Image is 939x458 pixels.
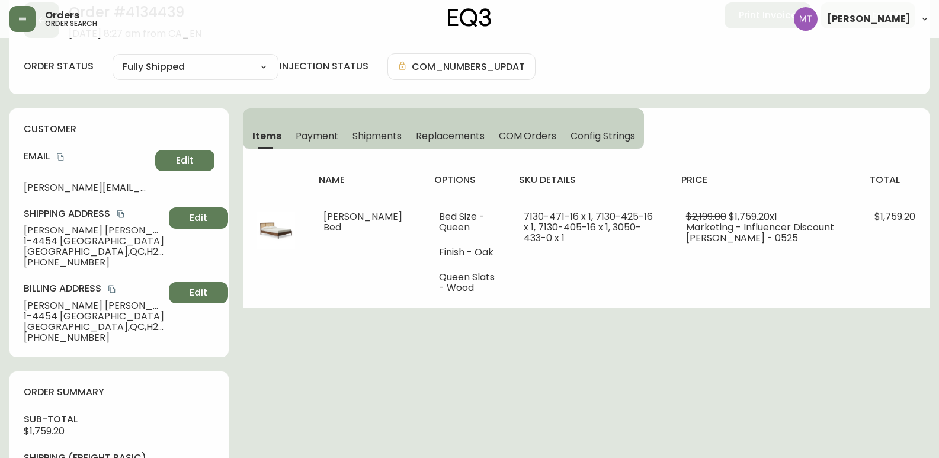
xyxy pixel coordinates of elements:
li: Bed Size - Queen [439,212,495,233]
span: Shipments [352,130,402,142]
label: order status [24,60,94,73]
span: [PERSON_NAME][EMAIL_ADDRESS][DOMAIN_NAME] [24,182,150,193]
span: 1-4454 [GEOGRAPHIC_DATA] [24,311,164,322]
span: [PERSON_NAME] [PERSON_NAME] [24,225,164,236]
span: Items [252,130,281,142]
h4: Shipping Address [24,207,164,220]
li: Finish - Oak [439,247,495,258]
span: $1,759.20 [24,424,65,438]
span: $2,199.00 [686,210,726,223]
button: copy [115,208,127,220]
h4: Email [24,150,150,163]
span: $1,759.20 [874,210,915,223]
span: $1,759.20 x 1 [729,210,777,223]
img: 397d82b7ede99da91c28605cdd79fceb [794,7,818,31]
span: [PHONE_NUMBER] [24,332,164,343]
span: [GEOGRAPHIC_DATA] , QC , H2W 2J8 , CA [24,246,164,257]
span: Payment [296,130,338,142]
span: [DATE] 8:27 am from CA_EN [69,28,201,39]
button: Edit [155,150,214,171]
span: Marketing - Influencer Discount [PERSON_NAME] - 0525 [686,220,834,245]
span: Orders [45,11,79,20]
span: 1-4454 [GEOGRAPHIC_DATA] [24,236,164,246]
button: copy [106,283,118,295]
img: logo [448,8,492,27]
h4: price [681,174,851,187]
h4: options [434,174,500,187]
h5: order search [45,20,97,27]
span: Edit [176,154,194,167]
span: [PERSON_NAME] Bed [323,210,402,234]
h4: Billing Address [24,282,164,295]
h4: customer [24,123,214,136]
span: Edit [190,212,207,225]
h4: injection status [280,60,368,73]
h4: total [870,174,920,187]
li: Queen Slats - Wood [439,272,495,293]
button: copy [55,151,66,163]
h4: sub-total [24,413,214,426]
img: 0c07ef8b-5122-4303-ba88-df0ccde9c459Optional[7130-471-425-405-13-Walnut-Front-Angle-LP.jpg].jpg [257,212,295,249]
button: Edit [169,207,228,229]
span: COM Orders [499,130,557,142]
span: Edit [190,286,207,299]
span: [PERSON_NAME] [827,14,911,24]
span: [PHONE_NUMBER] [24,257,164,268]
span: Config Strings [571,130,634,142]
span: 7130-471-16 x 1, 7130-425-16 x 1, 7130-405-16 x 1, 3050-433-0 x 1 [524,210,653,245]
span: [GEOGRAPHIC_DATA] , QC , H2W 2J8 , CA [24,322,164,332]
span: [PERSON_NAME] [PERSON_NAME] [24,300,164,311]
h4: order summary [24,386,214,399]
button: Edit [169,282,228,303]
h4: name [319,174,415,187]
span: Replacements [416,130,484,142]
h4: sku details [519,174,662,187]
